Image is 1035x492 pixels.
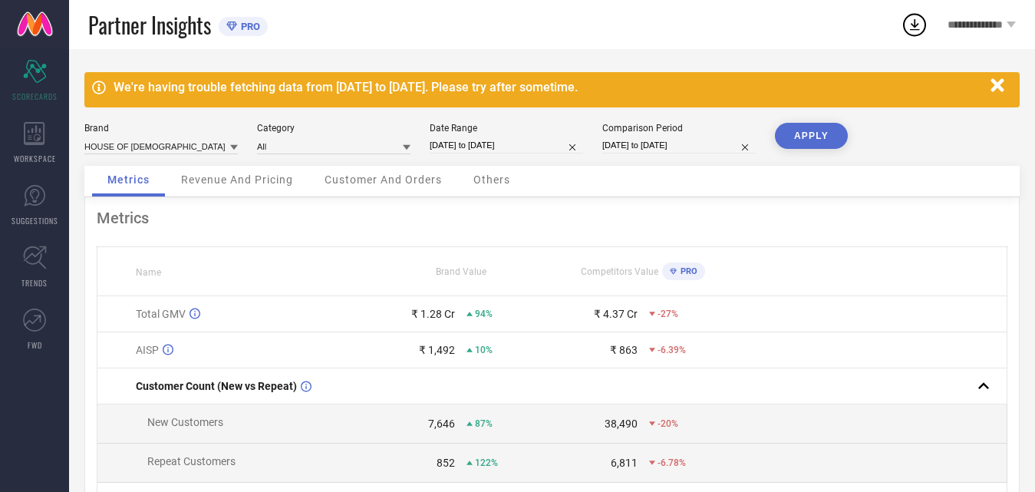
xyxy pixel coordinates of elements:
span: -27% [658,309,678,319]
div: 6,811 [611,457,638,469]
span: -6.39% [658,345,686,355]
span: -6.78% [658,457,686,468]
span: 10% [475,345,493,355]
span: WORKSPACE [14,153,56,164]
span: Metrics [107,173,150,186]
span: PRO [237,21,260,32]
span: 122% [475,457,498,468]
span: Repeat Customers [147,455,236,467]
span: 87% [475,418,493,429]
div: ₹ 1,492 [419,344,455,356]
span: New Customers [147,416,223,428]
div: 7,646 [428,418,455,430]
div: ₹ 1.28 Cr [411,308,455,320]
div: Comparison Period [602,123,756,134]
span: Revenue And Pricing [181,173,293,186]
span: AISP [136,344,159,356]
div: Date Range [430,123,583,134]
div: 38,490 [605,418,638,430]
span: Customer Count (New vs Repeat) [136,380,297,392]
span: SCORECARDS [12,91,58,102]
div: Metrics [97,209,1007,227]
div: Brand [84,123,238,134]
span: Name [136,267,161,278]
span: FWD [28,339,42,351]
span: Partner Insights [88,9,211,41]
span: SUGGESTIONS [12,215,58,226]
div: ₹ 4.37 Cr [594,308,638,320]
span: Total GMV [136,308,186,320]
span: Brand Value [436,266,486,277]
span: 94% [475,309,493,319]
span: Competitors Value [581,266,658,277]
div: Open download list [901,11,928,38]
div: Category [257,123,410,134]
span: -20% [658,418,678,429]
div: We're having trouble fetching data from [DATE] to [DATE]. Please try after sometime. [114,80,983,94]
span: Others [473,173,510,186]
button: APPLY [775,123,848,149]
span: Customer And Orders [325,173,442,186]
div: 852 [437,457,455,469]
span: PRO [677,266,697,276]
input: Select date range [430,137,583,154]
input: Select comparison period [602,137,756,154]
span: TRENDS [21,277,48,289]
div: ₹ 863 [610,344,638,356]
